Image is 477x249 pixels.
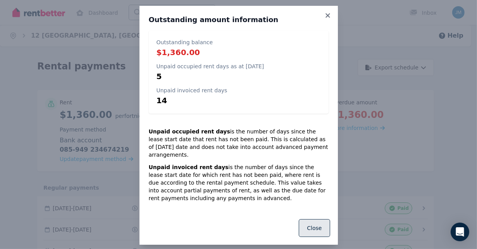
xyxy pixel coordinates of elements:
p: 5 [157,71,264,82]
p: Unpaid invoiced rent days [157,86,227,94]
strong: Unpaid invoiced rent days [149,164,229,170]
p: is the number of days since the lease start date for which rent has not been paid, where rent is ... [149,163,329,202]
p: Unpaid occupied rent days as at [DATE] [157,62,264,70]
h3: Outstanding amount information [149,15,329,24]
button: Close [299,219,330,237]
p: is the number of days since the lease start date that rent has not been paid. This is calculated ... [149,128,329,159]
p: Outstanding balance [157,38,213,46]
p: $1,360.00 [157,47,213,58]
div: Open Intercom Messenger [451,223,469,241]
strong: Unpaid occupied rent days [149,128,230,135]
p: 14 [157,95,227,106]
